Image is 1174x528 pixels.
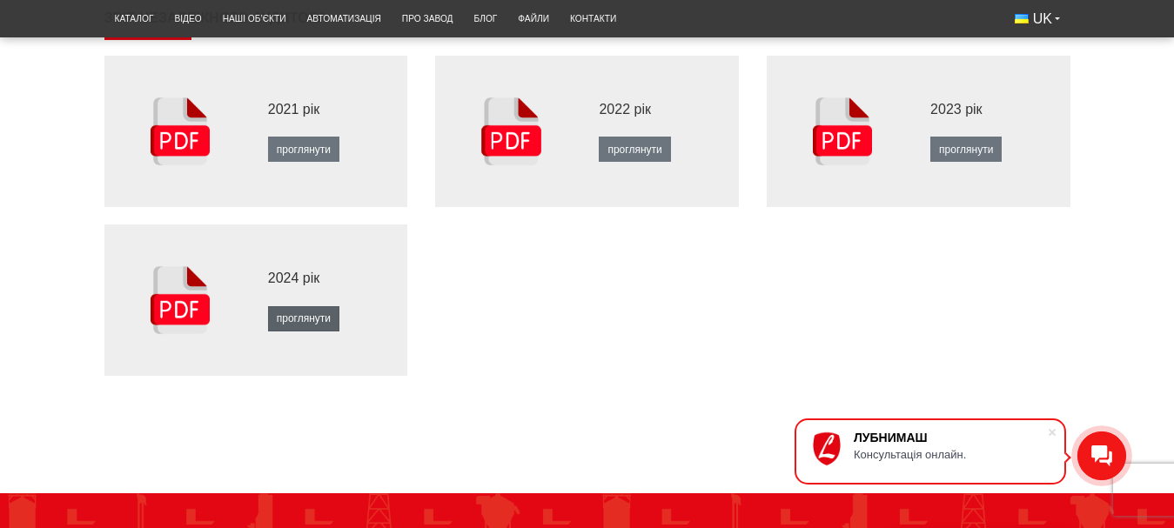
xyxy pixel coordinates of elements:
a: проглянути [599,137,670,162]
a: Каталог [104,4,164,33]
p: 2022 рік [599,100,726,119]
p: 2023 рік [930,100,1057,119]
div: ЛУБНИМАШ [854,431,1047,444]
a: Про завод [392,4,464,33]
a: Блог [464,4,508,33]
button: UK [1004,4,1070,34]
a: проглянути [268,306,339,331]
a: Наші об’єкти [212,4,297,33]
span: 2021 рік [268,102,320,117]
span: UK [1033,10,1052,29]
a: проглянути [268,137,339,162]
a: проглянути [930,137,1002,162]
a: Автоматизація [297,4,392,33]
span: 2024 рік [268,271,320,285]
a: Контакти [560,4,627,33]
a: Відео [164,4,211,33]
div: Консультація онлайн. [854,448,1047,461]
img: Українська [1015,14,1029,23]
a: Файли [507,4,560,33]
